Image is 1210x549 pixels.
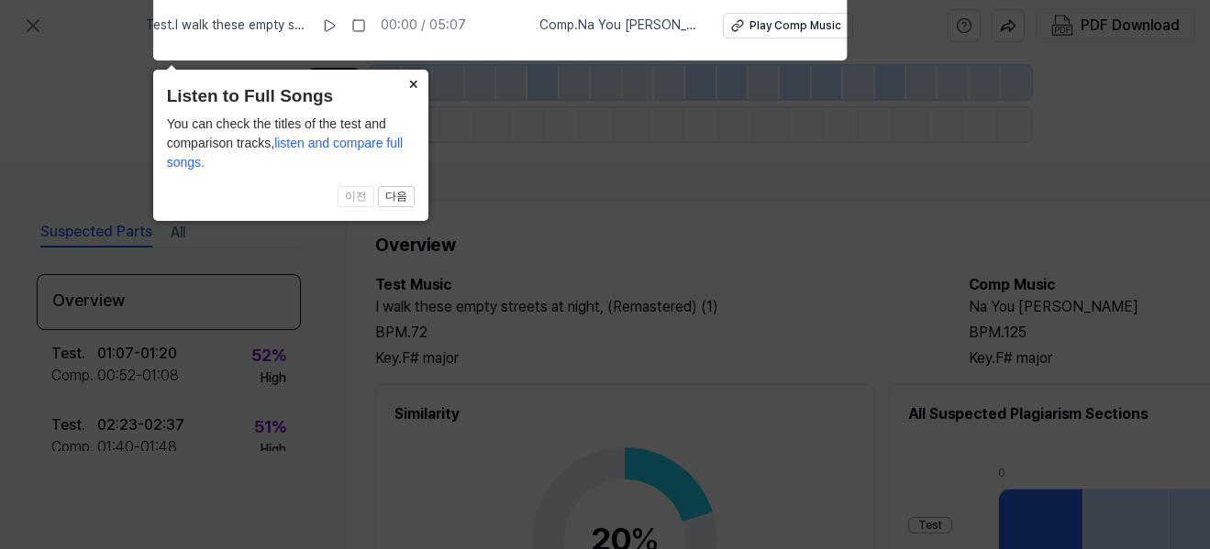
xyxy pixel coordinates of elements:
[378,186,415,208] button: 다음
[167,136,404,170] span: listen and compare full songs.
[167,115,415,172] div: You can check the titles of the test and comparison tracks,
[381,16,466,35] div: 00:00 / 05:07
[399,70,428,95] button: Close
[723,13,853,38] button: Play Comp Music
[539,16,701,35] span: Comp . Na You [PERSON_NAME]
[749,18,841,34] div: Play Comp Music
[146,16,307,35] span: Test . I walk these empty streets at night, (Remastered) (1)
[167,83,415,110] header: Listen to Full Songs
